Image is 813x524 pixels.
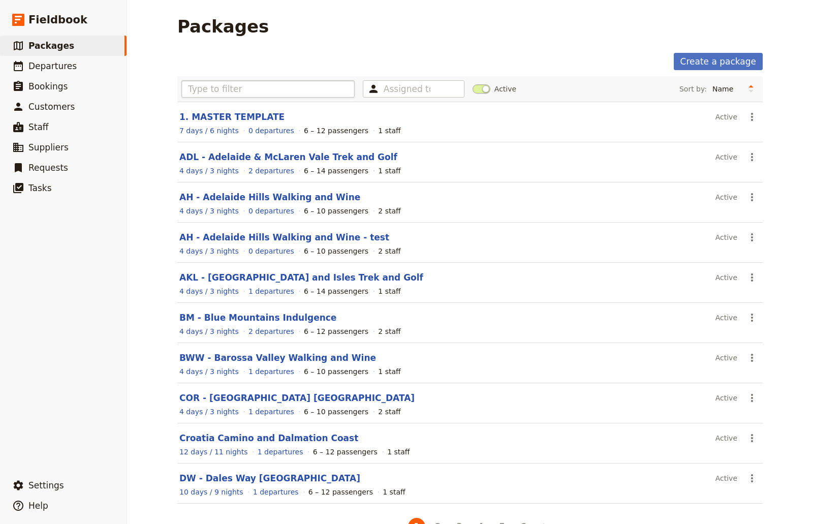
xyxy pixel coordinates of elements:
[248,407,294,417] a: View the departures for this package
[304,326,368,336] div: 6 – 12 passengers
[179,246,239,256] a: View the itinerary for this package
[378,166,400,176] div: 1 staff
[743,389,761,407] button: Actions
[179,152,397,162] a: ADL - Adelaide & McLaren Vale Trek and Golf
[179,166,239,176] a: View the itinerary for this package
[743,349,761,366] button: Actions
[743,229,761,246] button: Actions
[28,142,69,152] span: Suppliers
[715,229,737,246] div: Active
[304,246,368,256] div: 6 – 10 passengers
[383,487,405,497] div: 1 staff
[179,247,239,255] span: 4 days / 3 nights
[304,206,368,216] div: 6 – 10 passengers
[679,84,707,94] span: Sort by:
[715,429,737,447] div: Active
[674,53,763,70] a: Create a package
[378,286,400,296] div: 1 staff
[27,61,36,69] img: tab_domain_overview_orange.svg
[715,470,737,487] div: Active
[28,480,64,490] span: Settings
[378,206,400,216] div: 2 staff
[743,470,761,487] button: Actions
[179,367,239,376] span: 4 days / 3 nights
[743,429,761,447] button: Actions
[304,366,368,377] div: 6 – 10 passengers
[304,286,368,296] div: 6 – 14 passengers
[715,189,737,206] div: Active
[378,407,400,417] div: 2 staff
[179,232,389,242] a: AH - Adelaide Hills Walking and Wine - test
[258,447,303,457] a: View the departures for this package
[179,167,239,175] span: 4 days / 3 nights
[743,148,761,166] button: Actions
[743,189,761,206] button: Actions
[304,126,368,136] div: 6 – 12 passengers
[378,366,400,377] div: 1 staff
[179,313,336,323] a: BM - Blue Mountains Indulgence
[248,126,294,136] a: View the departures for this package
[378,326,400,336] div: 2 staff
[248,366,294,377] a: View the departures for this package
[28,102,75,112] span: Customers
[715,309,737,326] div: Active
[715,269,737,286] div: Active
[39,62,91,69] div: Domain Overview
[378,246,400,256] div: 2 staff
[248,166,294,176] a: View the departures for this package
[248,206,294,216] a: View the departures for this package
[177,16,269,37] h1: Packages
[179,287,239,295] span: 4 days / 3 nights
[16,16,24,24] img: logo_orange.svg
[179,487,243,497] a: View the itinerary for this package
[179,127,239,135] span: 7 days / 6 nights
[179,206,239,216] a: View the itinerary for this package
[179,286,239,296] a: View the itinerary for this package
[179,326,239,336] a: View the itinerary for this package
[715,108,737,126] div: Active
[179,447,248,457] a: View the itinerary for this package
[313,447,378,457] div: 6 – 12 passengers
[743,108,761,126] button: Actions
[179,192,360,202] a: AH - Adelaide Hills Walking and Wine
[28,61,77,71] span: Departures
[179,393,415,403] a: COR - [GEOGRAPHIC_DATA] [GEOGRAPHIC_DATA]
[28,16,50,24] div: v 4.0.25
[28,12,87,27] span: Fieldbook
[179,407,239,417] a: View the itinerary for this package
[248,286,294,296] a: View the departures for this package
[179,353,376,363] a: BWW - Barossa Valley Walking and Wine
[16,26,24,35] img: website_grey.svg
[715,389,737,407] div: Active
[179,126,239,136] a: View the itinerary for this package
[248,326,294,336] a: View the departures for this package
[101,61,109,69] img: tab_keywords_by_traffic_grey.svg
[743,309,761,326] button: Actions
[715,349,737,366] div: Active
[179,488,243,496] span: 10 days / 9 nights
[743,81,759,97] button: Change sort direction
[179,448,248,456] span: 12 days / 11 nights
[494,84,516,94] span: Active
[387,447,410,457] div: 1 staff
[304,407,368,417] div: 6 – 10 passengers
[28,183,52,193] span: Tasks
[179,408,239,416] span: 4 days / 3 nights
[304,166,368,176] div: 6 – 14 passengers
[743,269,761,286] button: Actions
[715,148,737,166] div: Active
[179,207,239,215] span: 4 days / 3 nights
[28,41,74,51] span: Packages
[248,246,294,256] a: View the departures for this package
[28,81,68,91] span: Bookings
[708,81,743,97] select: Sort by:
[253,487,299,497] a: View the departures for this package
[384,83,430,95] input: Assigned to
[28,163,68,173] span: Requests
[378,126,400,136] div: 1 staff
[28,501,48,511] span: Help
[308,487,373,497] div: 6 – 12 passengers
[179,272,423,283] a: AKL - [GEOGRAPHIC_DATA] and Isles Trek and Golf
[179,473,360,483] a: DW - Dales Way [GEOGRAPHIC_DATA]
[181,80,355,98] input: Type to filter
